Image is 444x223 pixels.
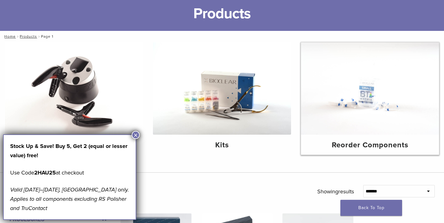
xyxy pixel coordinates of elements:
[301,42,439,155] a: Reorder Components
[158,140,286,151] h4: Kits
[37,35,41,38] span: /
[10,143,127,159] strong: Stock Up & Save! Buy 5, Get 2 (equal or lesser value) free!
[10,186,129,212] em: Valid [DATE]–[DATE], [GEOGRAPHIC_DATA] only. Applies to all components excluding RS Polisher and ...
[132,131,140,139] button: Close
[340,200,402,216] a: Back To Top
[153,42,291,135] img: Kits
[306,140,434,151] h4: Reorder Components
[5,42,143,135] img: Equipment
[2,34,16,39] a: Home
[10,168,129,177] p: Use Code at checkout
[34,169,56,176] strong: 2HAU25
[301,42,439,135] img: Reorder Components
[317,185,354,198] p: Showing results
[5,42,143,155] a: Equipment
[20,34,37,39] a: Products
[153,42,291,155] a: Kits
[16,35,20,38] span: /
